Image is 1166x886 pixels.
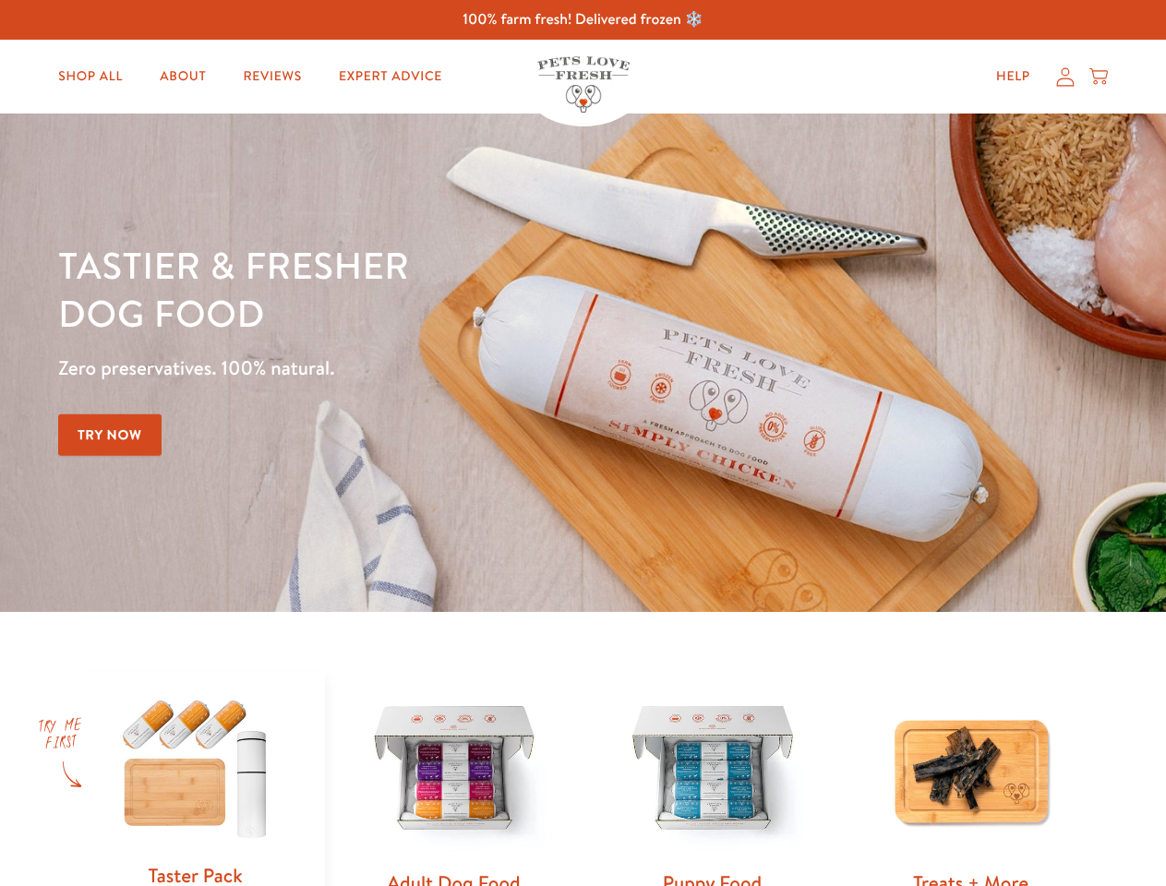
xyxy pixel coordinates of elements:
a: Reviews [228,58,316,95]
a: About [145,58,221,95]
a: Shop All [43,58,138,95]
img: Pets Love Fresh [537,56,630,113]
a: Try Now [58,414,162,456]
a: Help [981,58,1045,95]
p: Zero preservatives. 100% natural. [58,352,758,385]
h1: Tastier & fresher dog food [58,241,758,337]
a: Expert Advice [324,58,457,95]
